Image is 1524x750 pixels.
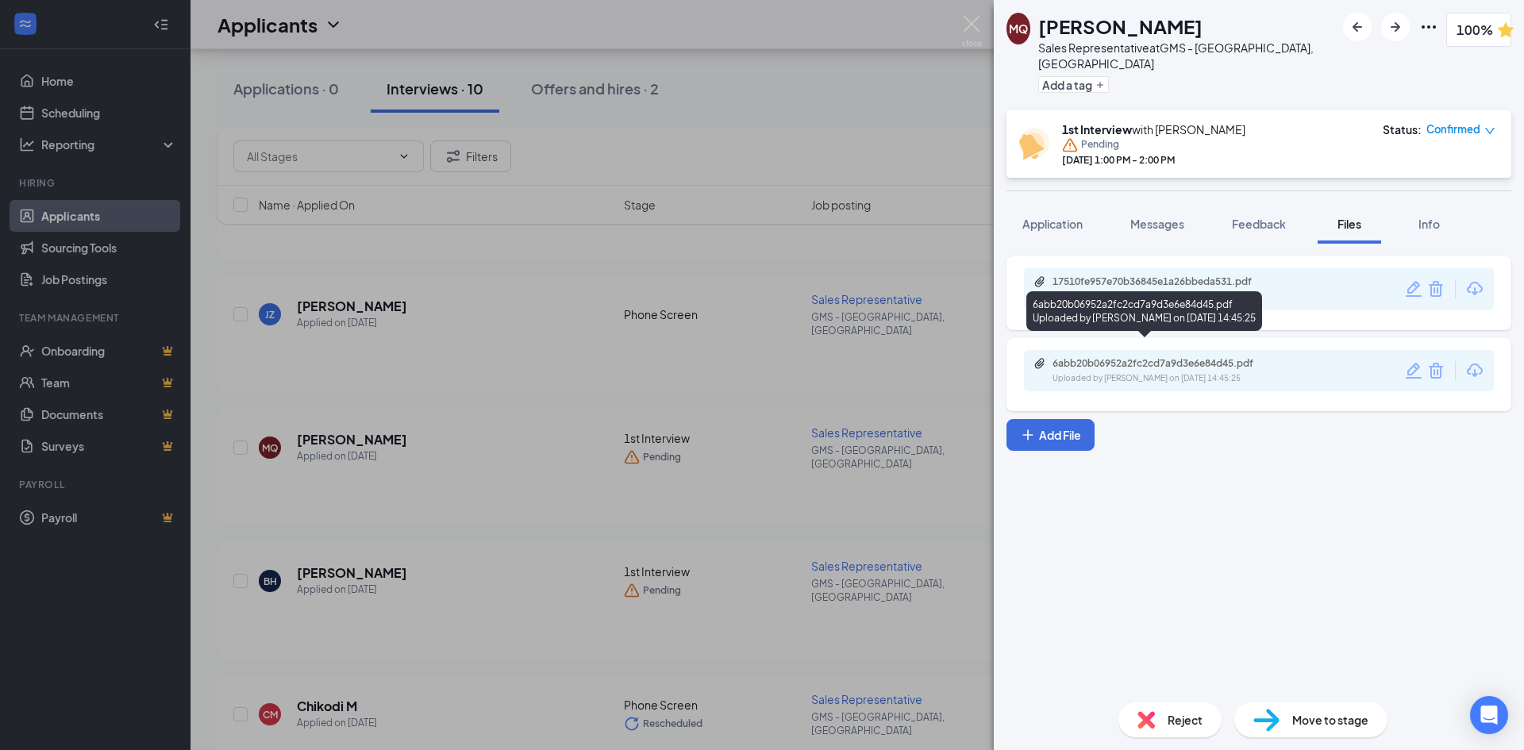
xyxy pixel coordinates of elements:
[1465,361,1484,380] svg: Download
[1095,80,1105,90] svg: Plus
[1062,121,1245,137] div: with [PERSON_NAME]
[1292,711,1368,729] span: Move to stage
[1130,217,1184,231] span: Messages
[1033,275,1291,303] a: Paperclip17510fe957e70b36845e1a26bbeda531.pdfUploaded by [PERSON_NAME] on [DATE] 10:30:20
[1457,20,1493,40] span: 100%
[1419,17,1438,37] svg: Ellipses
[1038,13,1203,40] h1: [PERSON_NAME]
[1232,217,1286,231] span: Feedback
[1386,17,1405,37] svg: ArrowRight
[1009,21,1028,37] div: MQ
[1038,40,1335,71] div: Sales Representative at GMS - [GEOGRAPHIC_DATA], [GEOGRAPHIC_DATA]
[1348,17,1367,37] svg: ArrowLeftNew
[1484,125,1495,137] span: down
[1026,291,1262,331] div: 6abb20b06952a2fc2cd7a9d3e6e84d45.pdf Uploaded by [PERSON_NAME] on [DATE] 14:45:25
[1381,13,1410,41] button: ArrowRight
[1053,275,1275,288] div: 17510fe957e70b36845e1a26bbeda531.pdf
[1006,419,1095,451] button: Add FilePlus
[1062,153,1245,167] div: [DATE] 1:00 PM - 2:00 PM
[1038,76,1109,93] button: PlusAdd a tag
[1404,279,1423,298] svg: Pencil
[1022,217,1083,231] span: Application
[1033,357,1291,385] a: Paperclip6abb20b06952a2fc2cd7a9d3e6e84d45.pdfUploaded by [PERSON_NAME] on [DATE] 14:45:25
[1062,137,1078,153] svg: Warning
[1426,121,1480,137] span: Confirmed
[1418,217,1440,231] span: Info
[1168,711,1203,729] span: Reject
[1404,361,1423,380] svg: Pencil
[1033,275,1046,288] svg: Paperclip
[1426,279,1445,298] svg: Trash
[1426,361,1445,380] svg: Trash
[1383,121,1422,137] div: Status :
[1465,279,1484,298] svg: Download
[1053,357,1275,370] div: 6abb20b06952a2fc2cd7a9d3e6e84d45.pdf
[1337,217,1361,231] span: Files
[1020,427,1036,443] svg: Plus
[1081,137,1119,153] span: Pending
[1062,122,1132,137] b: 1st Interview
[1053,290,1291,303] div: Uploaded by [PERSON_NAME] on [DATE] 10:30:20
[1470,696,1508,734] div: Open Intercom Messenger
[1343,13,1372,41] button: ArrowLeftNew
[1033,357,1046,370] svg: Paperclip
[1053,372,1291,385] div: Uploaded by [PERSON_NAME] on [DATE] 14:45:25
